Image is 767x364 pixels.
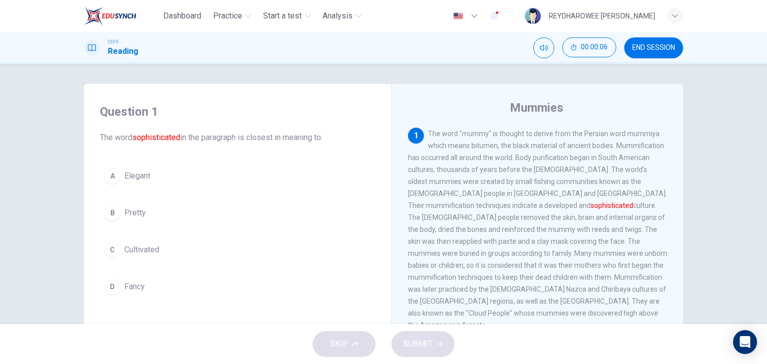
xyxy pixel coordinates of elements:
[108,38,118,45] span: CEFR
[319,7,366,25] button: Analysis
[259,7,315,25] button: Start a test
[124,281,145,293] span: Fancy
[525,8,541,24] img: Profile picture
[163,10,201,22] span: Dashboard
[124,170,150,182] span: Elegant
[452,12,464,20] img: en
[549,10,655,22] div: REYDHAROWEE [PERSON_NAME]
[124,244,159,256] span: Cultivated
[100,274,376,299] button: DFancy
[510,100,563,116] h4: Mummies
[209,7,255,25] button: Practice
[104,242,120,258] div: C
[104,279,120,295] div: D
[100,237,376,262] button: CCultivated
[733,330,757,354] div: Open Intercom Messenger
[408,130,667,329] span: The word "mummy" is thought to derive from the Persian word mummiya which means bitumen, the blac...
[533,37,554,58] div: Mute
[632,44,675,52] span: END SESSION
[100,104,376,120] h4: Question 1
[84,6,136,26] img: EduSynch logo
[100,200,376,225] button: BPretty
[408,128,424,144] div: 1
[562,37,616,58] div: Hide
[100,132,376,144] span: The word in the paragraph is closest in meaning to:
[84,6,159,26] a: EduSynch logo
[624,37,683,58] button: END SESSION
[263,10,302,22] span: Start a test
[323,10,353,22] span: Analysis
[213,10,242,22] span: Practice
[100,164,376,188] button: AElegant
[124,207,146,219] span: Pretty
[104,205,120,221] div: B
[159,7,205,25] button: Dashboard
[104,168,120,184] div: A
[108,45,138,57] h1: Reading
[132,133,180,142] font: sophisticated
[562,37,616,57] button: 00:00:06
[591,201,633,209] font: sophisticated
[581,43,608,51] span: 00:00:06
